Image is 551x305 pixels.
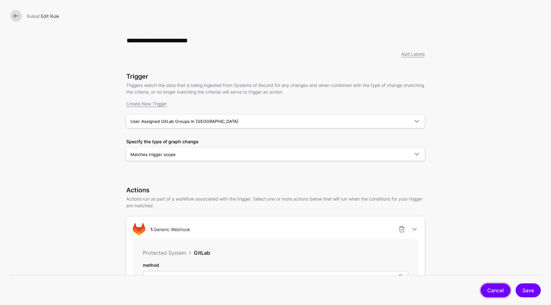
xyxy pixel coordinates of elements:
[126,82,425,95] p: Triggers watch the data that is being ingested from Systems of Record for any changes and when co...
[126,73,425,80] h3: Trigger
[148,226,193,233] div: Generic Webhook
[481,283,511,297] a: Cancel
[143,262,159,268] label: method
[401,51,425,57] a: Add Labels
[130,152,176,157] span: Matches trigger scope
[133,223,145,236] img: svg+xml;base64,PHN2ZyBoZWlnaHQ9IjI0MDQiIHZpZXdCb3g9Ii0uMSAuNSA5NjAuMiA5MjMuOSIgd2lkdGg9IjI1MDAiIH...
[130,119,239,124] span: User Assigned GitLab Groups In [GEOGRAPHIC_DATA]
[24,13,543,19] div: / Edit Rule
[126,101,167,106] a: Create New Trigger
[194,250,210,256] span: GitLab
[516,283,541,297] button: Save
[126,186,425,194] h3: Actions
[27,13,38,19] a: Rules
[126,138,198,145] label: Specify the type of graph change
[151,227,154,232] strong: 1.
[143,250,186,256] span: Protected System
[126,195,425,209] p: Actions run as part of a workflow associated with the trigger. Select one or more actions below t...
